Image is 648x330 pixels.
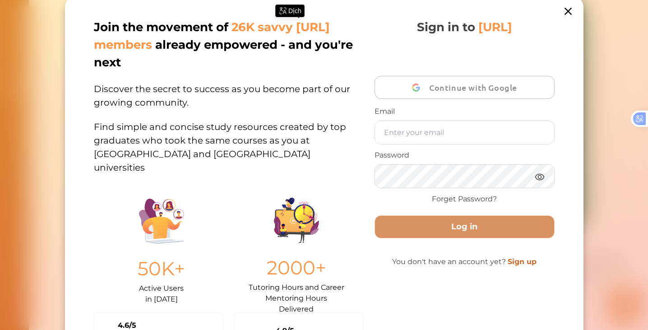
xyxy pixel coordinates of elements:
i: 1 [200,67,207,74]
p: Active Users in [DATE] [139,283,184,305]
p: Hey there If you have any questions, I'm here to help! Just text back 'Hi' and choose from the fo... [79,31,199,57]
p: Tutoring Hours and Career Mentoring Hours Delivered [248,282,344,305]
p: Email [375,106,555,117]
img: Illustration.25158f3c.png [139,199,184,244]
p: You don't have an account yet? [375,256,555,267]
p: Discover the secret to success as you become part of our growing community. [94,71,364,109]
span: 👋 [108,31,116,40]
img: eye.3286bcf0.webp [534,171,545,182]
span: [URL] [478,20,512,34]
img: Nini [79,9,96,26]
p: Join the movement of already empowered - and you're next [94,19,362,71]
button: Log in [375,215,555,238]
p: 2000+ [266,254,326,282]
p: Sign in to [417,19,512,36]
input: Enter your email [375,121,554,144]
a: Sign up [508,257,537,266]
a: Forget Password? [432,194,497,205]
button: Continue with Google [375,76,555,99]
p: Password [375,150,555,161]
div: Nini [102,15,112,24]
span: 26K savvy [URL] members [94,20,330,52]
span: 🌟 [180,48,188,57]
p: 50K+ [138,255,185,283]
p: Find simple and concise study resources created by top graduates who took the same courses as you... [94,109,364,174]
span: Continue with Google [429,77,522,98]
img: Group%201403.ccdcecb8.png [273,198,319,243]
